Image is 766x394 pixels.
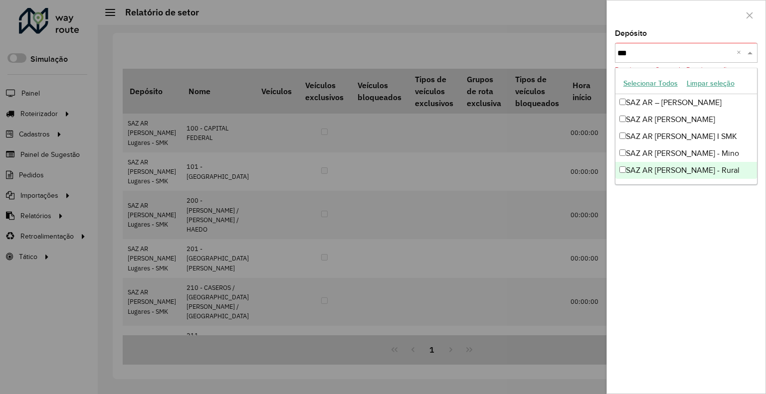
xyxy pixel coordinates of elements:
[737,47,745,59] span: Clear all
[615,145,757,162] div: SAZ AR [PERSON_NAME] - Mino
[619,76,682,91] button: Selecionar Todos
[615,27,647,39] label: Depósito
[615,68,758,185] ng-dropdown-panel: Options list
[615,162,757,179] div: SAZ AR [PERSON_NAME] - Rural
[615,111,757,128] div: SAZ AR [PERSON_NAME]
[615,128,757,145] div: SAZ AR [PERSON_NAME] I SMK
[682,76,739,91] button: Limpar seleção
[615,94,757,111] div: SAZ AR – [PERSON_NAME]
[615,66,731,84] formly-validation-message: Depósito ou Grupo de Depósitos são obrigatórios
